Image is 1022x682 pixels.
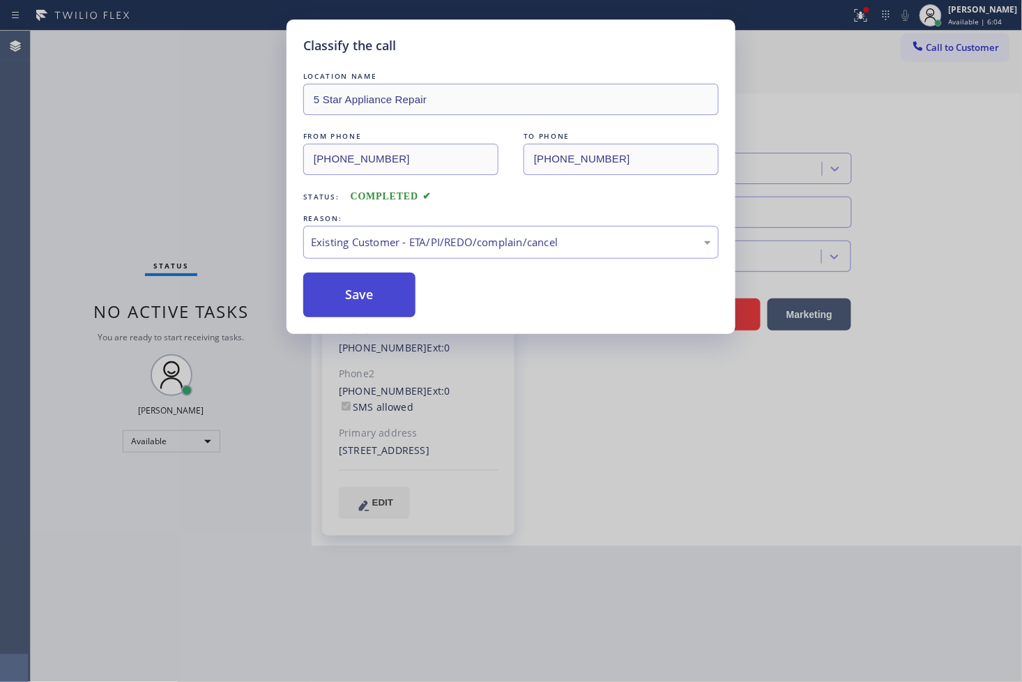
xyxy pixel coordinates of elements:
div: REASON: [303,211,719,226]
div: Existing Customer - ETA/PI/REDO/complain/cancel [311,234,711,250]
button: Save [303,273,415,317]
div: LOCATION NAME [303,69,719,84]
span: Status: [303,192,340,202]
input: To phone [524,144,719,175]
input: From phone [303,144,498,175]
div: TO PHONE [524,129,719,144]
h5: Classify the call [303,36,396,55]
div: FROM PHONE [303,129,498,144]
span: COMPLETED [351,191,432,202]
